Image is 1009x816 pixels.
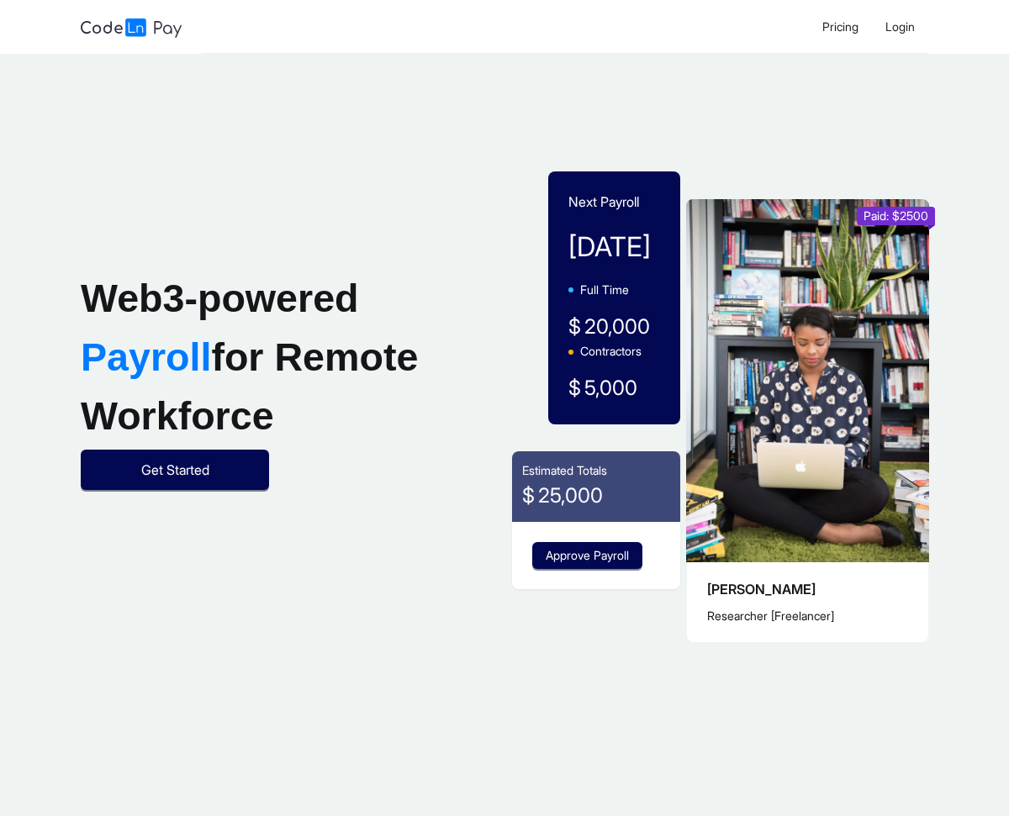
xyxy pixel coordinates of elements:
[522,480,535,512] span: $
[707,608,834,623] span: Researcher [Freelancer]
[81,463,269,477] a: Get Started
[532,542,642,569] button: Approve Payroll
[522,463,607,477] span: Estimated Totals
[686,199,929,562] img: example
[584,314,650,339] span: 20,000
[81,270,426,446] h1: Web3-powered for Remote Workforce
[580,282,629,297] span: Full Time
[538,483,603,508] span: 25,000
[707,581,816,598] span: [PERSON_NAME]
[81,18,182,38] img: logo
[568,230,651,263] span: [DATE]
[885,19,915,34] span: Login
[546,546,629,565] span: Approve Payroll
[580,344,642,358] span: Contractors
[568,311,581,343] span: $
[822,19,858,34] span: Pricing
[584,376,637,400] span: 5,000
[864,208,928,223] span: Paid: $2500
[568,192,661,213] p: Next Payroll
[81,335,211,379] span: Payroll
[81,450,269,490] button: Get Started
[568,372,581,404] span: $
[141,460,209,481] span: Get Started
